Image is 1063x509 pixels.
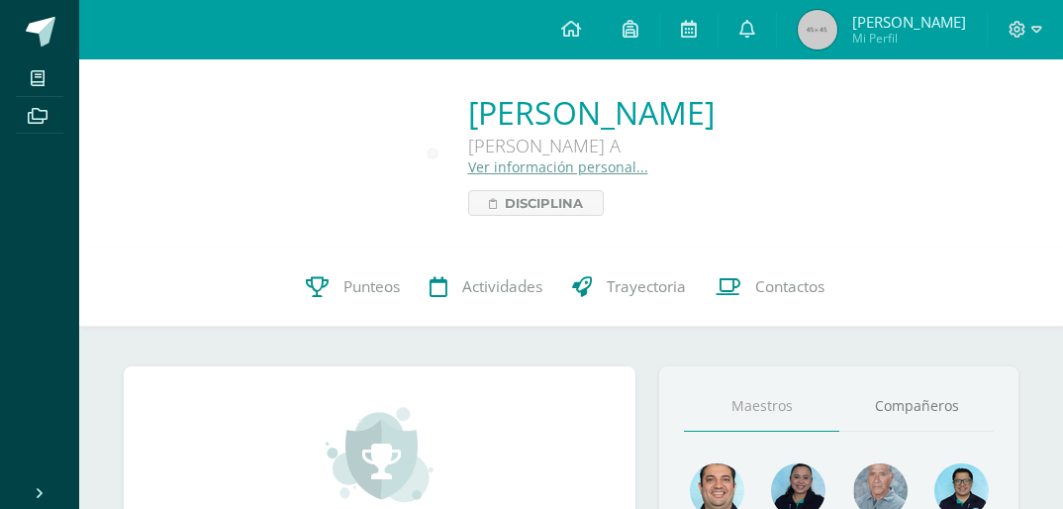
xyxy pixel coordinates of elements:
[684,381,839,432] a: Maestros
[755,276,824,297] span: Contactos
[852,30,966,47] span: Mi Perfil
[291,248,415,327] a: Punteos
[852,12,966,32] span: [PERSON_NAME]
[468,190,604,216] a: Disciplina
[468,157,648,176] a: Ver información personal...
[505,191,583,215] span: Disciplina
[343,276,400,297] span: Punteos
[557,248,701,327] a: Trayectoria
[798,10,837,50] img: 45x45
[415,248,557,327] a: Actividades
[468,91,715,134] a: [PERSON_NAME]
[607,276,686,297] span: Trayectoria
[468,134,715,157] div: [PERSON_NAME] A
[839,381,995,432] a: Compañeros
[701,248,839,327] a: Contactos
[326,405,434,504] img: achievement_small.png
[462,276,542,297] span: Actividades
